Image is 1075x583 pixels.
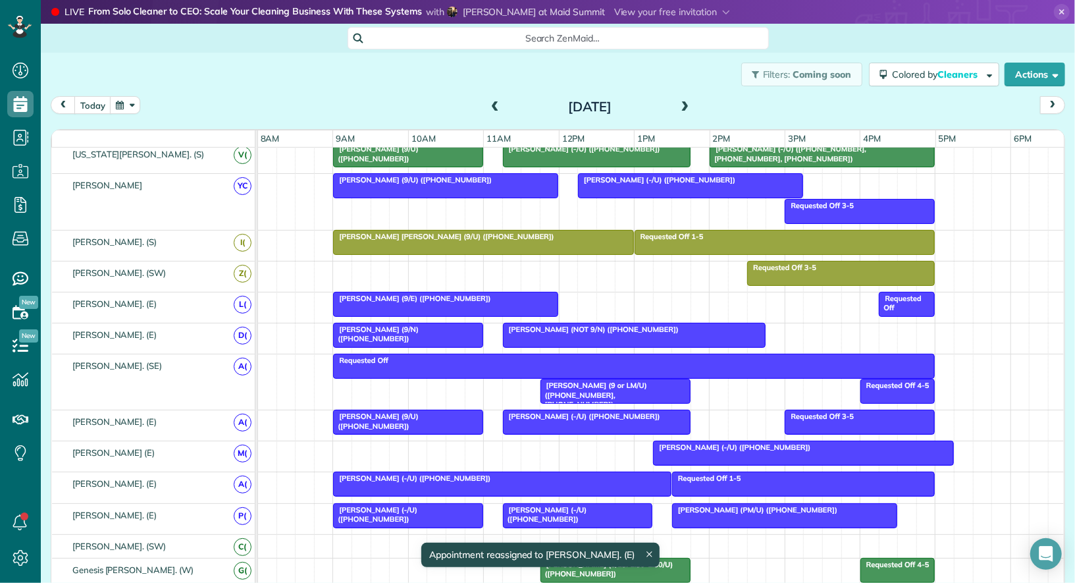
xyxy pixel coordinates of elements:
span: [PERSON_NAME]. (E) [70,416,159,427]
span: Colored by [892,69,982,80]
span: [US_STATE][PERSON_NAME]. (S) [70,149,207,159]
span: New [19,296,38,309]
span: [PERSON_NAME] (-/U) ([PHONE_NUMBER]) [332,505,417,524]
span: 8am [258,133,282,144]
span: [PERSON_NAME] (9 or LM/U) ([PHONE_NUMBER], [PHONE_NUMBER]) [540,381,647,409]
span: [PERSON_NAME]. (S) [70,236,159,247]
span: Requested Off [878,294,921,312]
span: M( [234,445,251,462]
div: Appointment reassigned to [PERSON_NAME]. (E) [421,543,659,567]
span: 11am [484,133,513,144]
span: 2pm [710,133,733,144]
span: Requested Off 1-5 [671,474,742,483]
span: [PERSON_NAME] (-/U) ([PHONE_NUMBER]) [502,144,661,153]
span: [PERSON_NAME] (-/U) ([PHONE_NUMBER]) [332,474,491,483]
span: I( [234,234,251,252]
span: Requested Off 4-5 [860,560,930,569]
span: Requested Off 3-5 [747,263,817,272]
span: 10am [409,133,438,144]
img: carolyn-arellano-135c182dd208af63ed02b7b98c2b62d646d7077a671e8892894607d2a59a694a.jpg [447,7,458,17]
span: [PERSON_NAME] (9/E) ([PHONE_NUMBER]) [332,294,491,303]
span: C( [234,538,251,556]
span: 6pm [1011,133,1034,144]
button: prev [51,96,76,114]
span: New [19,329,38,343]
span: A( [234,414,251,431]
span: Requested Off 1-5 [634,232,704,241]
span: [PERSON_NAME] [70,180,145,190]
span: Requested Off 3-5 [784,201,854,210]
span: [PERSON_NAME]. (E) [70,510,159,520]
span: Requested Off [332,356,389,365]
button: Colored byCleaners [869,63,999,86]
span: [PERSON_NAME] (9/U) ([PHONE_NUMBER]) [332,175,492,184]
span: D( [234,327,251,345]
button: next [1040,96,1065,114]
span: [PERSON_NAME]. (E) [70,478,159,489]
span: G( [234,562,251,580]
span: [PERSON_NAME] (E) [70,447,157,458]
span: [PERSON_NAME] (-/U) ([PHONE_NUMBER]) [577,175,736,184]
span: Filters: [763,69,791,80]
span: 12pm [560,133,588,144]
span: Requested Off 4-5 [860,381,930,390]
span: [PERSON_NAME] (-/U) ([PHONE_NUMBER]) [652,443,811,452]
button: Actions [1005,63,1065,86]
span: [PERSON_NAME] (8/13: 1:30-2:30/U) ([PHONE_NUMBER]) [540,560,673,578]
span: [PERSON_NAME] (9/N) ([PHONE_NUMBER]) [332,325,419,343]
span: [PERSON_NAME] (-/U) ([PHONE_NUMBER]) [502,412,661,421]
span: [PERSON_NAME] (-/U) ([PHONE_NUMBER], [PHONE_NUMBER], [PHONE_NUMBER]) [709,144,866,163]
span: P( [234,507,251,525]
span: Coming soon [793,69,852,80]
span: [PERSON_NAME] (9/U) ([PHONE_NUMBER]) [332,412,419,430]
span: A( [234,358,251,375]
span: [PERSON_NAME]. (SW) [70,541,169,551]
span: Requested Off 3-5 [784,412,854,421]
span: Genesis [PERSON_NAME]. (W) [70,565,196,575]
span: 1pm [635,133,658,144]
span: [PERSON_NAME] [PERSON_NAME] (9/U) ([PHONE_NUMBER]) [332,232,554,241]
strong: From Solo Cleaner to CEO: Scale Your Cleaning Business With These Systems [88,5,422,19]
span: [PERSON_NAME] (9/U) ([PHONE_NUMBER]) [332,144,419,163]
span: 3pm [785,133,808,144]
span: V( [234,146,251,164]
span: A( [234,476,251,493]
span: Z( [234,265,251,283]
span: [PERSON_NAME]. (SE) [70,360,165,371]
span: 4pm [860,133,883,144]
span: 9am [333,133,357,144]
div: Open Intercom Messenger [1030,538,1062,570]
span: [PERSON_NAME] (-/U) ([PHONE_NUMBER]) [502,505,587,524]
span: [PERSON_NAME] (NOT 9/N) ([PHONE_NUMBER]) [502,325,679,334]
button: today [74,96,111,114]
span: L( [234,296,251,314]
span: [PERSON_NAME]. (SW) [70,267,169,278]
span: [PERSON_NAME] at Maid Summit [463,6,605,18]
span: YC [234,177,251,195]
span: Cleaners [937,69,980,80]
span: 5pm [936,133,959,144]
span: [PERSON_NAME] (PM/U) ([PHONE_NUMBER]) [671,505,838,514]
h2: [DATE] [508,99,672,114]
span: [PERSON_NAME]. (E) [70,329,159,340]
span: [PERSON_NAME]. (E) [70,298,159,309]
span: with [426,6,444,18]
